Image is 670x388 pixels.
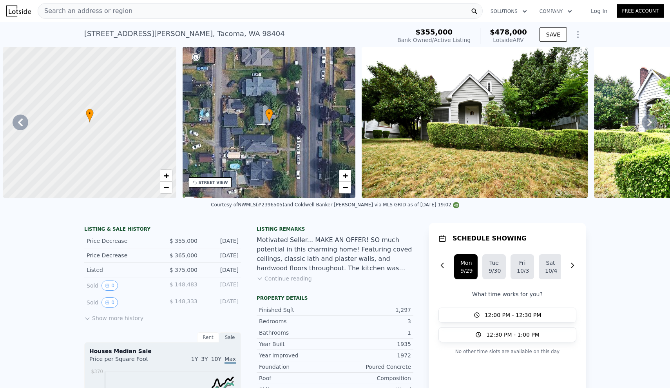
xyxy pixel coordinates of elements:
[517,259,528,267] div: Fri
[86,110,94,117] span: •
[225,356,236,364] span: Max
[91,369,103,374] tspan: $370
[204,251,239,259] div: [DATE]
[335,306,411,314] div: 1,297
[170,298,197,304] span: $ 148,333
[257,295,413,301] div: Property details
[517,267,528,275] div: 10/3
[87,266,156,274] div: Listed
[482,254,506,279] button: Tue9/30
[170,238,197,244] span: $ 355,000
[160,182,172,193] a: Zoom out
[259,374,335,382] div: Roof
[259,306,335,314] div: Finished Sqft
[453,234,527,243] h1: SCHEDULE SHOWING
[545,259,556,267] div: Sat
[87,281,156,291] div: Sold
[540,27,567,42] button: SAVE
[343,171,348,180] span: +
[219,332,241,342] div: Sale
[259,340,335,348] div: Year Built
[484,4,533,18] button: Solutions
[259,352,335,359] div: Year Improved
[87,251,156,259] div: Price Decrease
[335,340,411,348] div: 1935
[485,311,541,319] span: 12:00 PM - 12:30 PM
[415,28,453,36] span: $355,000
[490,28,527,36] span: $478,000
[204,297,239,308] div: [DATE]
[438,347,576,356] p: No other time slots are available on this day
[335,329,411,337] div: 1
[486,331,540,339] span: 12:30 PM - 1:00 PM
[87,297,156,308] div: Sold
[362,47,588,198] img: Sale: 149636939 Parcel: 100639575
[257,275,312,282] button: Continue reading
[170,281,197,288] span: $ 148,483
[335,363,411,371] div: Poured Concrete
[191,356,198,362] span: 1Y
[84,311,143,322] button: Show more history
[38,6,132,16] span: Search an address or region
[163,182,168,192] span: −
[211,356,221,362] span: 10Y
[257,235,413,273] div: Motivated Seller... MAKE AN OFFER! SO much potential in this charming home! Featuring coved ceili...
[201,356,208,362] span: 3Y
[533,4,578,18] button: Company
[511,254,534,279] button: Fri10/3
[170,267,197,273] span: $ 375,000
[434,37,471,43] span: Active Listing
[617,4,664,18] a: Free Account
[199,180,228,186] div: STREET VIEW
[163,171,168,180] span: +
[581,7,617,15] a: Log In
[101,297,118,308] button: View historical data
[259,329,335,337] div: Bathrooms
[539,254,562,279] button: Sat10/4
[453,202,459,208] img: NWMLS Logo
[87,237,156,245] div: Price Decrease
[438,327,576,342] button: 12:30 PM - 1:00 PM
[197,332,219,342] div: Rent
[89,347,236,355] div: Houses Median Sale
[259,363,335,371] div: Foundation
[160,170,172,182] a: Zoom in
[84,28,285,39] div: [STREET_ADDRESS][PERSON_NAME] , Tacoma , WA 98404
[101,281,118,291] button: View historical data
[257,226,413,232] div: Listing remarks
[339,182,351,193] a: Zoom out
[490,36,527,44] div: Lotside ARV
[460,259,471,267] div: Mon
[170,252,197,259] span: $ 365,000
[204,237,239,245] div: [DATE]
[489,267,500,275] div: 9/30
[211,202,459,208] div: Courtesy of NWMLS (#2396505) and Coldwell Banker [PERSON_NAME] via MLS GRID as of [DATE] 19:02
[84,226,241,234] div: LISTING & SALE HISTORY
[204,281,239,291] div: [DATE]
[86,109,94,122] div: •
[335,374,411,382] div: Composition
[489,259,500,267] div: Tue
[460,267,471,275] div: 9/29
[204,266,239,274] div: [DATE]
[343,182,348,192] span: −
[438,290,576,298] p: What time works for you?
[339,170,351,182] a: Zoom in
[89,355,163,368] div: Price per Square Foot
[265,109,273,122] div: •
[454,254,478,279] button: Mon9/29
[259,317,335,325] div: Bedrooms
[6,5,31,16] img: Lotside
[570,27,586,42] button: Show Options
[335,317,411,325] div: 3
[545,267,556,275] div: 10/4
[397,37,434,43] span: Bank Owned /
[438,308,576,322] button: 12:00 PM - 12:30 PM
[265,110,273,117] span: •
[335,352,411,359] div: 1972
